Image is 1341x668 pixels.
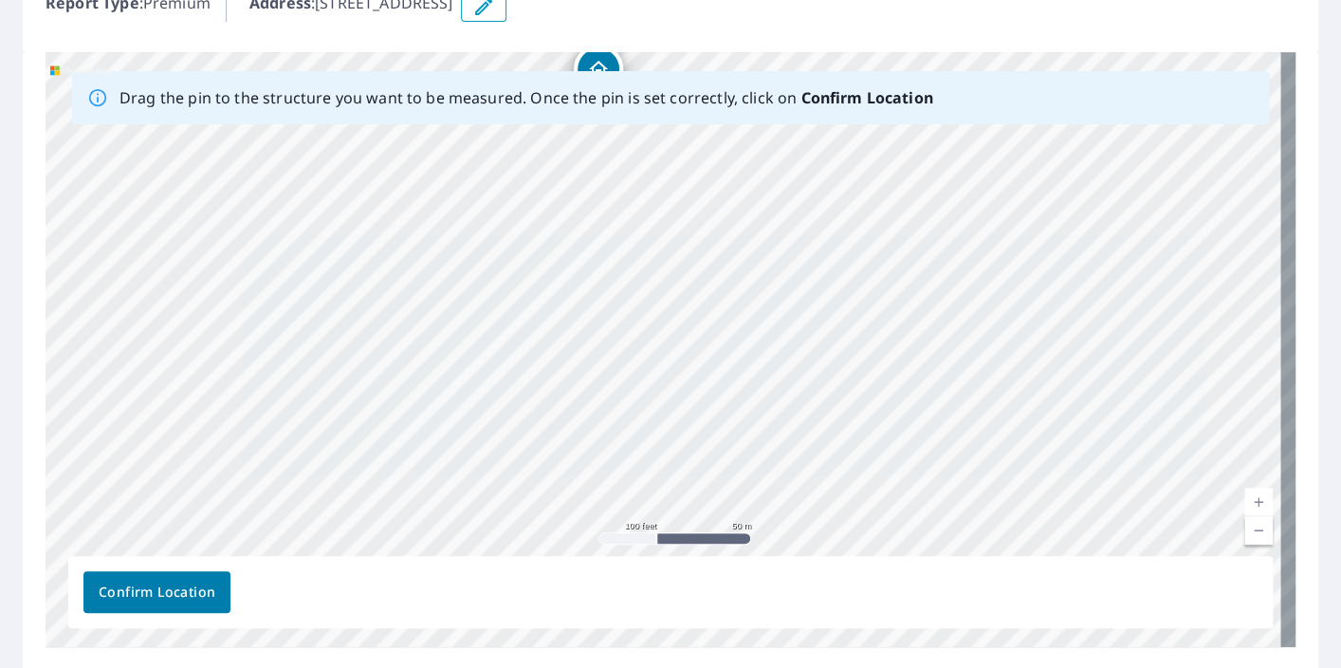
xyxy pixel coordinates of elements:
b: Confirm Location [800,87,932,108]
span: Confirm Location [99,581,215,604]
p: Drag the pin to the structure you want to be measured. Once the pin is set correctly, click on [119,86,933,109]
button: Confirm Location [83,571,230,613]
a: Current Level 18, Zoom Out [1244,516,1273,545]
a: Current Level 18, Zoom In [1244,488,1273,516]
